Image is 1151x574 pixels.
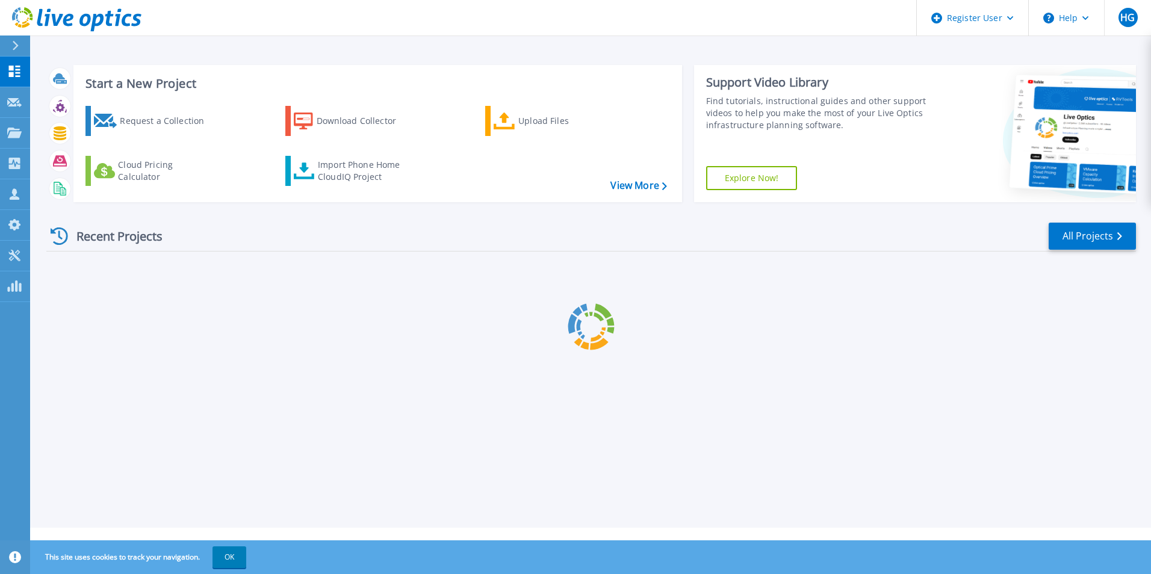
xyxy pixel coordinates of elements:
[85,156,220,186] a: Cloud Pricing Calculator
[85,77,666,90] h3: Start a New Project
[485,106,619,136] a: Upload Files
[1049,223,1136,250] a: All Projects
[285,106,420,136] a: Download Collector
[85,106,220,136] a: Request a Collection
[1120,13,1135,22] span: HG
[610,180,666,191] a: View More
[120,109,216,133] div: Request a Collection
[706,166,798,190] a: Explore Now!
[317,109,413,133] div: Download Collector
[706,75,931,90] div: Support Video Library
[33,546,246,568] span: This site uses cookies to track your navigation.
[318,159,412,183] div: Import Phone Home CloudIQ Project
[118,159,214,183] div: Cloud Pricing Calculator
[46,221,179,251] div: Recent Projects
[518,109,615,133] div: Upload Files
[213,546,246,568] button: OK
[706,95,931,131] div: Find tutorials, instructional guides and other support videos to help you make the most of your L...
